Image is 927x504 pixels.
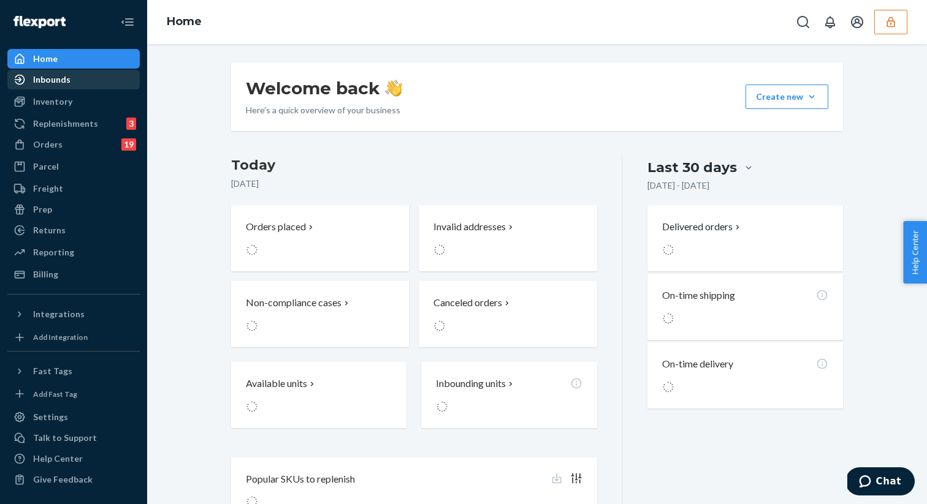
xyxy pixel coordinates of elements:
div: Home [33,53,58,65]
button: Help Center [903,221,927,284]
div: 3 [126,118,136,130]
p: Popular SKUs to replenish [246,472,355,486]
button: Orders placed [231,205,409,271]
div: Reporting [33,246,74,258]
div: Billing [33,268,58,280]
div: Help Center [33,453,83,465]
div: 19 [121,138,136,151]
div: Integrations [33,308,85,320]
div: Freight [33,182,63,195]
button: Give Feedback [7,470,140,489]
a: Inbounds [7,70,140,89]
div: Add Integration [33,332,88,342]
div: Settings [33,411,68,423]
p: Invalid addresses [433,220,506,234]
a: Inventory [7,92,140,111]
div: Inventory [33,96,72,108]
button: Open account menu [845,10,869,34]
p: Non-compliance cases [246,296,341,310]
div: Last 30 days [647,158,737,177]
a: Help Center [7,449,140,468]
img: Flexport logo [13,16,66,28]
a: Returns [7,220,140,240]
button: Delivered orders [662,220,742,234]
img: hand-wave emoji [385,80,402,97]
div: Fast Tags [33,365,72,377]
div: Returns [33,224,66,236]
a: Add Integration [7,329,140,346]
button: Canceled orders [419,281,597,347]
div: Orders [33,138,63,151]
p: On-time delivery [662,357,733,371]
div: Prep [33,203,52,216]
a: Orders19 [7,135,140,154]
a: Home [167,15,202,28]
button: Close Navigation [115,10,140,34]
a: Parcel [7,157,140,176]
button: Integrations [7,304,140,324]
button: Open Search Box [791,10,815,34]
button: Available units [231,362,406,428]
p: On-time shipping [662,288,735,303]
button: Invalid addresses [419,205,597,271]
p: Orders placed [246,220,306,234]
a: Billing [7,265,140,284]
h3: Today [231,156,597,175]
p: Here’s a quick overview of your business [246,104,402,116]
button: Open notifications [818,10,842,34]
p: [DATE] [231,178,597,190]
a: Freight [7,179,140,198]
div: Add Fast Tag [33,389,77,399]
p: Canceled orders [433,296,502,310]
a: Add Fast Tag [7,386,140,403]
ol: breadcrumbs [157,4,212,40]
a: Reporting [7,243,140,262]
div: Inbounds [33,73,71,86]
p: Available units [246,377,307,391]
button: Non-compliance cases [231,281,409,347]
div: Talk to Support [33,432,97,444]
div: Parcel [33,160,59,173]
div: Replenishments [33,118,98,130]
iframe: Opens a widget where you can chat to one of our agents [847,467,915,498]
button: Create new [746,85,828,109]
div: Give Feedback [33,473,93,486]
a: Home [7,49,140,69]
button: Fast Tags [7,361,140,381]
a: Replenishments3 [7,114,140,134]
p: Inbounding units [436,377,506,391]
a: Settings [7,407,140,427]
button: Inbounding units [421,362,597,428]
h1: Welcome back [246,77,402,99]
a: Prep [7,200,140,219]
button: Talk to Support [7,428,140,448]
p: [DATE] - [DATE] [647,179,709,192]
